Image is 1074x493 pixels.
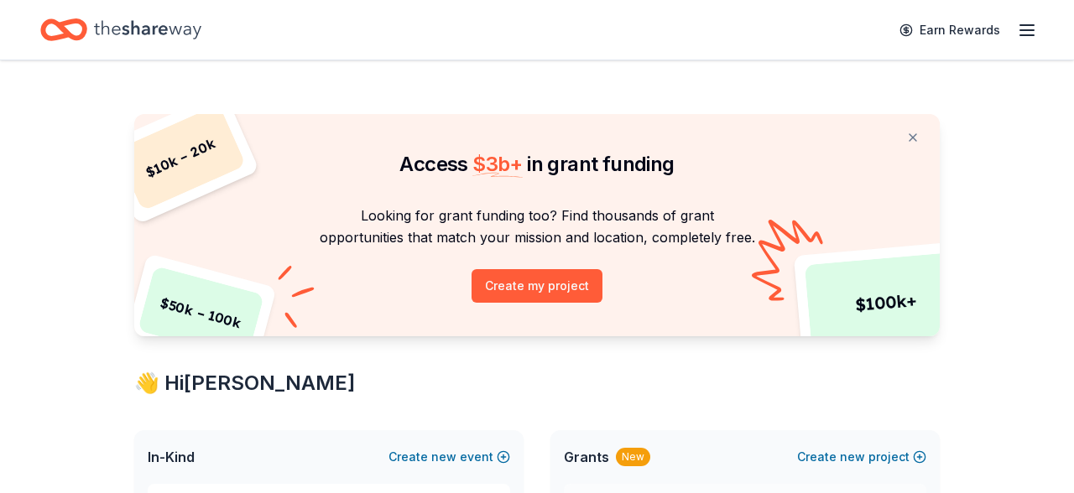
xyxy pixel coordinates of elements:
span: $ 3b + [472,152,523,176]
span: new [840,447,865,467]
span: new [431,447,456,467]
button: Create my project [472,269,602,303]
button: Createnewevent [388,447,510,467]
div: 👋 Hi [PERSON_NAME] [134,370,940,397]
span: In-Kind [148,447,195,467]
div: $ 10k – 20k [116,104,247,211]
button: Createnewproject [797,447,926,467]
a: Earn Rewards [889,15,1010,45]
a: Home [40,10,201,49]
span: Access in grant funding [399,152,674,176]
p: Looking for grant funding too? Find thousands of grant opportunities that match your mission and ... [154,205,920,249]
span: Grants [564,447,609,467]
div: New [616,448,650,466]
